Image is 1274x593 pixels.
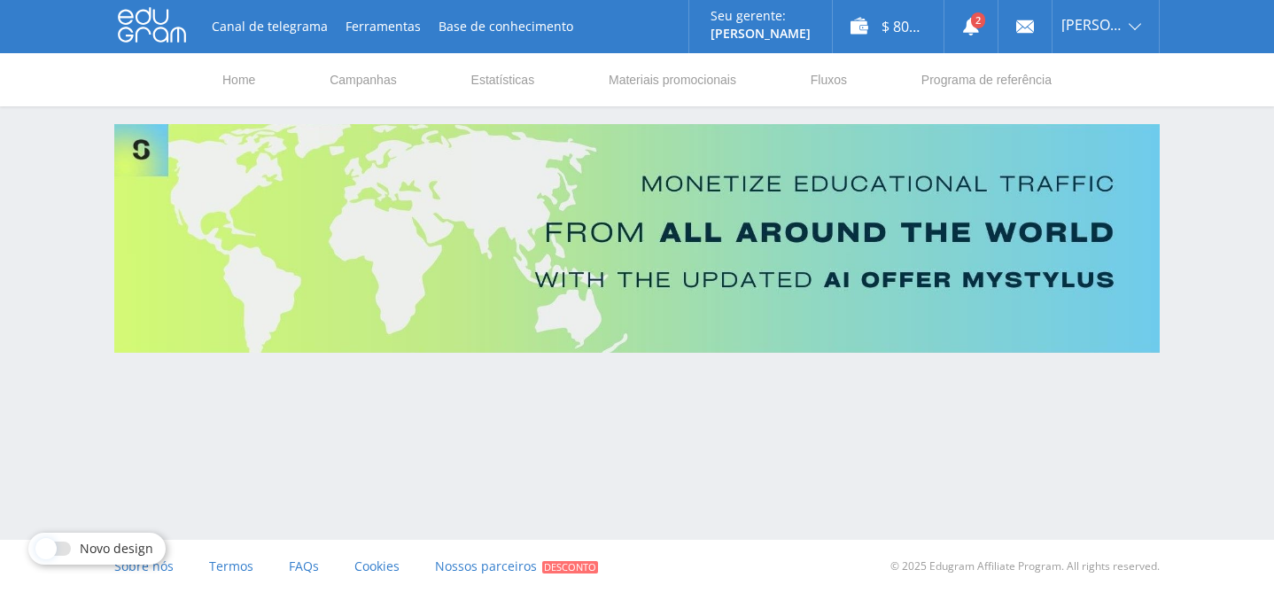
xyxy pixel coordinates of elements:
[209,540,253,593] a: Termos
[80,542,153,556] span: Novo design
[114,558,174,574] span: Sobre nós
[646,540,1160,593] div: © 2025 Edugram Affiliate Program. All rights reserved.
[221,53,257,106] a: Home
[470,53,537,106] a: Estatísticas
[354,540,400,593] a: Cookies
[920,53,1053,106] a: Programa de referência
[542,561,598,573] span: Desconto
[209,558,253,574] span: Termos
[114,124,1160,353] img: Banner
[711,27,811,41] p: [PERSON_NAME]
[328,53,399,106] a: Campanhas
[289,540,319,593] a: FAQs
[435,540,598,593] a: Nossos parceiros Desconto
[114,540,174,593] a: Sobre nós
[1061,18,1123,32] span: [PERSON_NAME].moretti86
[809,53,849,106] a: Fluxos
[354,558,400,574] span: Cookies
[289,558,319,574] span: FAQs
[607,53,738,106] a: Materiais promocionais
[435,558,537,574] span: Nossos parceiros
[711,9,811,23] p: Seu gerente:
